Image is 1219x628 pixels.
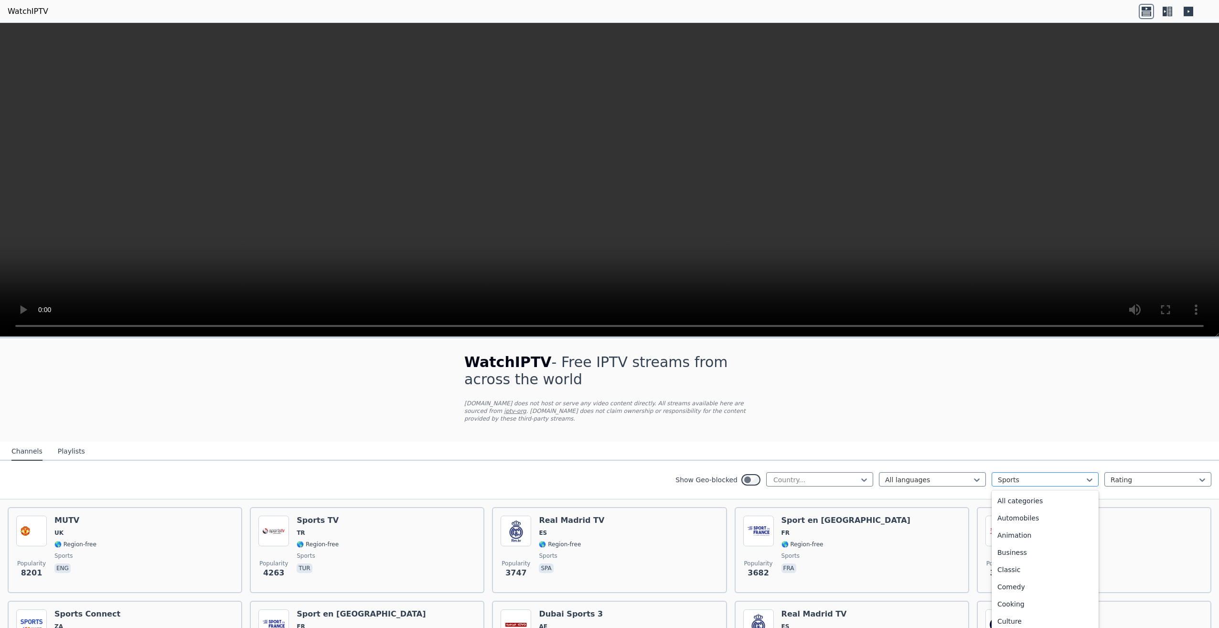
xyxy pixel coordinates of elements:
[986,560,1015,567] span: Popularity
[505,567,527,579] span: 3747
[258,516,289,546] img: Sports TV
[17,560,46,567] span: Popularity
[781,563,796,573] p: fra
[11,443,43,461] button: Channels
[259,560,288,567] span: Popularity
[539,541,581,548] span: 🌎 Region-free
[58,443,85,461] button: Playlists
[297,563,312,573] p: tur
[464,354,755,388] h1: - Free IPTV streams from across the world
[781,529,790,537] span: FR
[504,408,526,414] a: iptv-org
[16,516,47,546] img: MUTV
[744,560,773,567] span: Popularity
[781,552,800,560] span: sports
[297,552,315,560] span: sports
[992,509,1099,527] div: Automobiles
[539,516,604,525] h6: Real Madrid TV
[675,475,738,485] label: Show Geo-blocked
[992,492,1099,509] div: All categories
[263,567,285,579] span: 4263
[54,609,120,619] h6: Sports Connect
[992,561,1099,578] div: Classic
[464,400,755,422] p: [DOMAIN_NAME] does not host or serve any video content directly. All streams available here are s...
[539,609,603,619] h6: Dubai Sports 3
[54,563,71,573] p: eng
[781,516,910,525] h6: Sport en [GEOGRAPHIC_DATA]
[539,563,553,573] p: spa
[464,354,552,370] span: WatchIPTV
[539,552,557,560] span: sports
[54,552,73,560] span: sports
[539,529,547,537] span: ES
[748,567,769,579] span: 3682
[297,516,339,525] h6: Sports TV
[985,516,1016,546] img: Red Bull TV
[21,567,43,579] span: 8201
[54,516,96,525] h6: MUTV
[8,6,48,17] a: WatchIPTV
[990,567,1012,579] span: 3421
[781,541,823,548] span: 🌎 Region-free
[501,516,531,546] img: Real Madrid TV
[297,609,426,619] h6: Sport en [GEOGRAPHIC_DATA]
[297,529,305,537] span: TR
[992,578,1099,596] div: Comedy
[992,527,1099,544] div: Animation
[297,541,339,548] span: 🌎 Region-free
[781,609,847,619] h6: Real Madrid TV
[54,541,96,548] span: 🌎 Region-free
[502,560,530,567] span: Popularity
[992,544,1099,561] div: Business
[743,516,774,546] img: Sport en France
[992,596,1099,613] div: Cooking
[54,529,64,537] span: UK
